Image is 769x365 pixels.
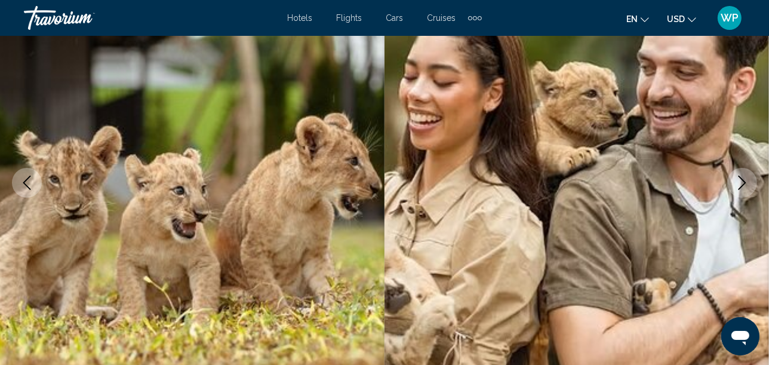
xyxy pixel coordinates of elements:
a: Travorium [24,6,276,30]
a: Cruises [427,13,456,23]
button: Next image [727,168,757,198]
button: Extra navigation items [468,8,482,27]
a: Hotels [288,13,313,23]
span: en [626,14,638,24]
button: Change language [626,10,649,27]
iframe: Button to launch messaging window [721,317,759,355]
span: USD [667,14,685,24]
button: Change currency [667,10,696,27]
a: Flights [337,13,362,23]
span: WP [721,12,739,24]
button: User Menu [714,5,745,30]
button: Previous image [12,168,42,198]
a: Cars [386,13,404,23]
